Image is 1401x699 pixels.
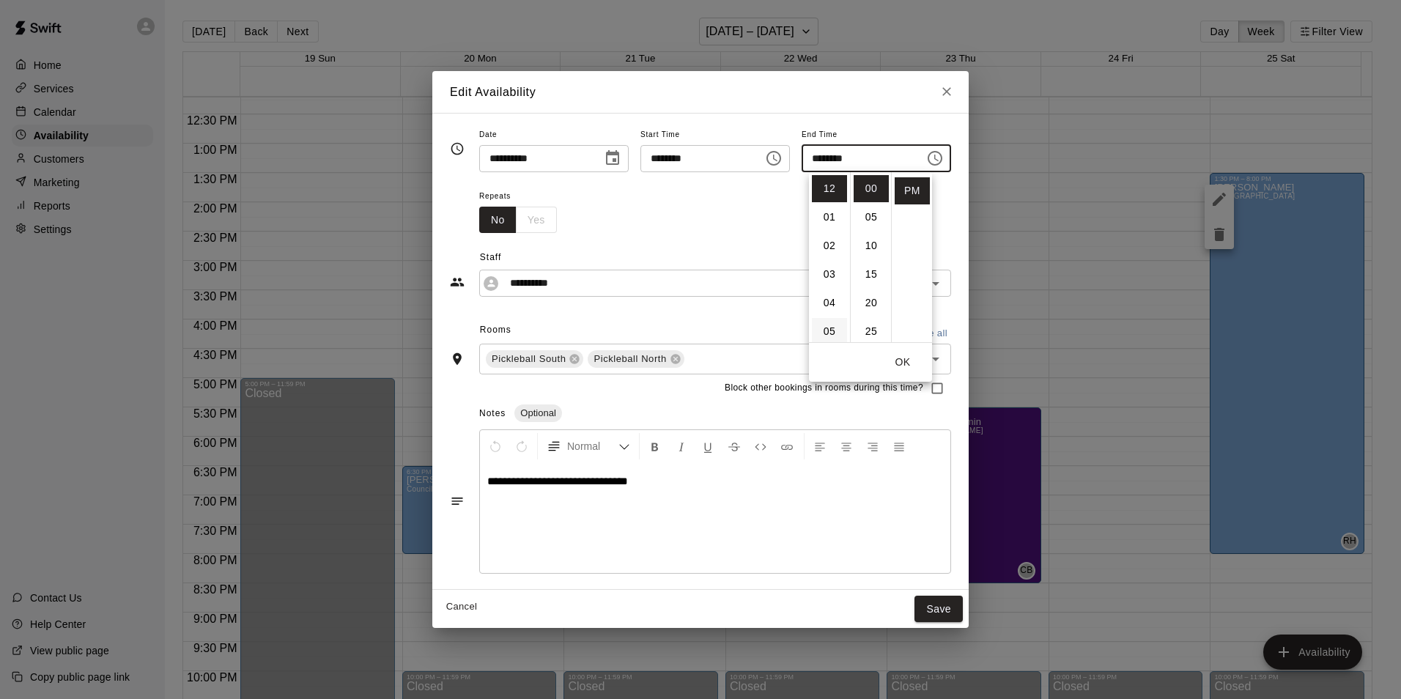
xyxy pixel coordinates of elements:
[920,144,950,173] button: Choose time, selected time is 12:00 PM
[775,433,799,459] button: Insert Link
[891,172,932,342] ul: Select meridiem
[479,408,506,418] span: Notes
[479,125,629,145] span: Date
[450,275,465,289] svg: Staff
[438,596,485,618] button: Cancel
[887,433,912,459] button: Justify Align
[509,433,534,459] button: Redo
[725,381,923,396] span: Block other bookings in rooms during this time?
[854,232,889,259] li: 10 minutes
[479,207,557,234] div: outlined button group
[479,207,517,234] button: No
[567,439,618,454] span: Normal
[479,187,569,207] span: Repeats
[854,318,889,345] li: 25 minutes
[812,318,847,345] li: 5 hours
[640,125,790,145] span: Start Time
[854,261,889,288] li: 15 minutes
[588,350,684,368] div: Pickleball North
[854,204,889,231] li: 5 minutes
[541,433,636,459] button: Formatting Options
[895,177,930,204] li: PM
[722,433,747,459] button: Format Strikethrough
[860,433,885,459] button: Right Align
[450,352,465,366] svg: Rooms
[450,141,465,156] svg: Timing
[850,172,891,342] ul: Select minutes
[480,246,951,270] span: Staff
[480,325,511,335] span: Rooms
[879,349,926,376] button: OK
[834,433,859,459] button: Center Align
[802,125,951,145] span: End Time
[643,433,668,459] button: Format Bold
[812,175,847,202] li: 12 hours
[588,352,672,366] span: Pickleball North
[809,172,850,342] ul: Select hours
[925,273,946,294] button: Open
[812,261,847,288] li: 3 hours
[450,494,465,508] svg: Notes
[914,596,963,623] button: Save
[486,350,583,368] div: Pickleball South
[514,407,561,418] span: Optional
[812,204,847,231] li: 1 hours
[812,232,847,259] li: 2 hours
[748,433,773,459] button: Insert Code
[598,144,627,173] button: Choose date, selected date is Oct 25, 2025
[934,78,960,105] button: Close
[854,289,889,317] li: 20 minutes
[669,433,694,459] button: Format Italics
[812,289,847,317] li: 4 hours
[695,433,720,459] button: Format Underline
[854,175,889,202] li: 0 minutes
[759,144,788,173] button: Choose time, selected time is 11:30 AM
[483,433,508,459] button: Undo
[925,349,946,369] button: Open
[486,352,572,366] span: Pickleball South
[807,433,832,459] button: Left Align
[450,83,536,102] h6: Edit Availability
